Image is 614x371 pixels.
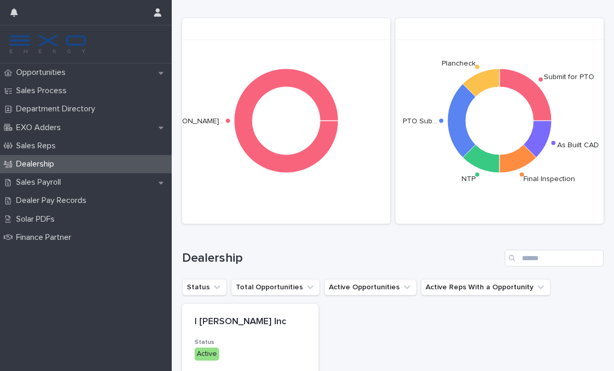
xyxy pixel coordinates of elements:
[421,279,551,296] button: Active Reps With a Opportunity
[182,279,227,296] button: Status
[8,34,87,55] img: FKS5r6ZBThi8E5hshIGi
[12,214,63,224] p: Solar PDFs
[12,104,104,114] p: Department Directory
[12,141,64,151] p: Sales Reps
[12,68,74,78] p: Opportunities
[12,123,69,133] p: EXO Adders
[195,338,306,347] h3: Status
[12,196,95,206] p: Dealer Pay Records
[324,279,417,296] button: Active Opportunities
[195,348,219,361] div: Active
[12,233,80,242] p: Finance Partner
[557,142,599,149] text: As Built CAD
[544,73,594,81] text: Submit for PTO
[462,175,476,183] text: NTP
[231,279,320,296] button: Total Opportunities
[442,60,476,67] text: Plancheck
[195,316,306,328] p: I [PERSON_NAME] Inc
[403,118,437,125] text: PTO Sub…
[505,250,604,266] input: Search
[12,159,62,169] p: Dealership
[162,118,224,125] text: [PERSON_NAME]…
[182,251,501,266] h1: Dealership
[12,86,75,96] p: Sales Process
[12,177,69,187] p: Sales Payroll
[523,175,575,183] text: Final Inspection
